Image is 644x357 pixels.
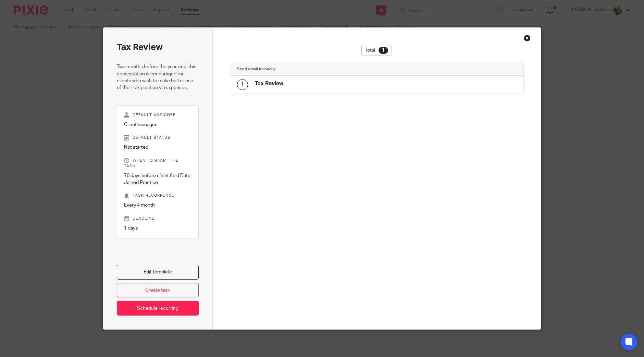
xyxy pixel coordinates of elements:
[124,158,191,169] p: When to start the task
[117,283,199,298] a: Create task
[237,79,248,90] div: 1
[255,80,283,87] h4: Tax Review
[379,47,388,54] div: 1
[124,121,191,128] p: Client manager
[124,202,191,209] p: Every 4 month
[124,216,191,221] p: Deadline
[524,35,531,41] div: Close this dialog window
[237,66,377,72] h4: Send email manually
[124,193,191,198] p: Task recurrence
[124,135,191,140] p: Default status
[117,41,199,53] h2: Tax Review
[124,112,191,118] p: Default assignee
[361,45,392,56] div: Total
[124,144,191,151] p: Not started
[117,63,199,91] p: Two months before the year-end, this conversation is encouraged for clients who wish to make bett...
[124,172,191,186] p: 70 days before client field Date Joined Practice
[117,265,199,280] a: Edit template
[117,301,199,316] a: Schedule recurring
[124,225,191,232] p: 1 days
